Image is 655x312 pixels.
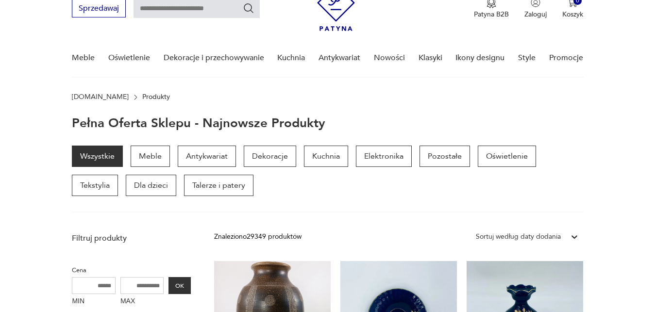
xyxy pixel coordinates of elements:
a: Dla dzieci [126,175,176,196]
a: Meble [72,39,95,77]
a: Nowości [374,39,405,77]
p: Cena [72,265,191,276]
a: Promocje [549,39,583,77]
p: Zaloguj [524,10,547,19]
h1: Pełna oferta sklepu - najnowsze produkty [72,116,325,130]
a: Sprzedawaj [72,6,126,13]
p: Filtruj produkty [72,233,191,244]
a: Kuchnia [277,39,305,77]
a: Elektronika [356,146,412,167]
a: Antykwariat [178,146,236,167]
a: Wszystkie [72,146,123,167]
a: Dekoracje [244,146,296,167]
a: Kuchnia [304,146,348,167]
a: Meble [131,146,170,167]
a: Oświetlenie [478,146,536,167]
a: [DOMAIN_NAME] [72,93,129,101]
div: Znaleziono 29349 produktów [214,231,302,242]
div: Sortuj według daty dodania [476,231,561,242]
button: Szukaj [243,2,254,14]
a: Ikony designu [455,39,504,77]
a: Antykwariat [319,39,360,77]
label: MAX [120,294,164,310]
a: Klasyki [419,39,442,77]
a: Talerze i patery [184,175,253,196]
a: Oświetlenie [108,39,150,77]
a: Style [518,39,536,77]
p: Patyna B2B [474,10,509,19]
a: Tekstylia [72,175,118,196]
p: Produkty [142,93,170,101]
p: Koszyk [562,10,583,19]
button: OK [168,277,191,294]
a: Pozostałe [420,146,470,167]
label: MIN [72,294,116,310]
a: Dekoracje i przechowywanie [164,39,264,77]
